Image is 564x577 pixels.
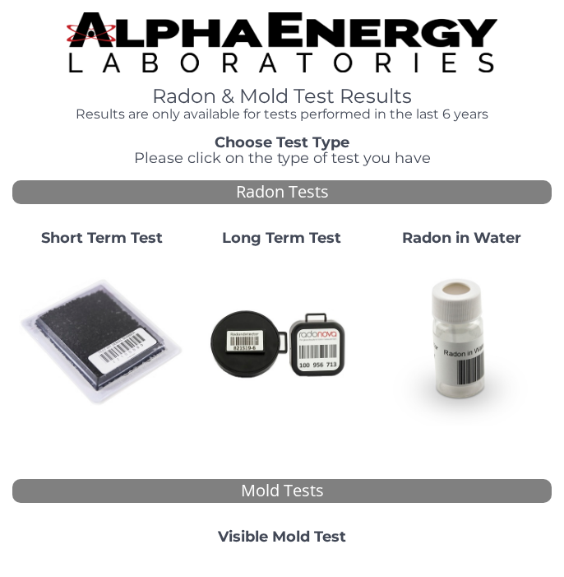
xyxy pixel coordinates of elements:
div: Mold Tests [12,479,552,503]
img: RadoninWater.jpg [378,259,545,426]
span: Please click on the type of test you have [134,149,431,167]
div: Radon Tests [12,180,552,204]
strong: Choose Test Type [215,133,349,151]
img: ShortTerm.jpg [19,259,186,426]
strong: Visible Mold Test [218,528,346,546]
h4: Results are only available for tests performed in the last 6 years [67,107,498,122]
h1: Radon & Mold Test Results [67,86,498,107]
img: TightCrop.jpg [67,12,498,72]
img: Radtrak2vsRadtrak3.jpg [199,259,366,426]
strong: Radon in Water [402,229,521,247]
strong: Long Term Test [222,229,341,247]
strong: Short Term Test [41,229,163,247]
